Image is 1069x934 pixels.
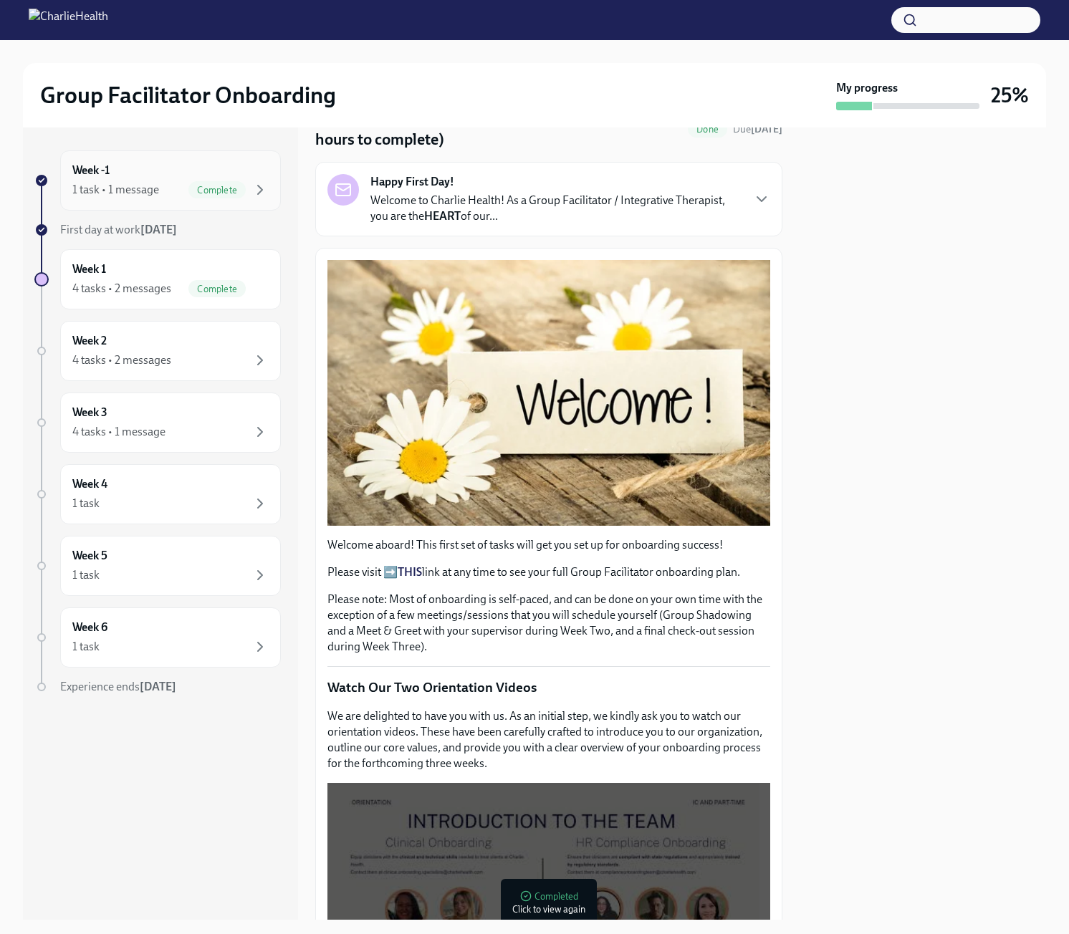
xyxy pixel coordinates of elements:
[72,163,110,178] h6: Week -1
[72,261,106,277] h6: Week 1
[327,592,770,655] p: Please note: Most of onboarding is self-paced, and can be done on your own time with the exceptio...
[72,424,166,440] div: 4 tasks • 1 message
[327,708,770,771] p: We are delighted to have you with us. As an initial step, we kindly ask you to watch our orientat...
[72,352,171,368] div: 4 tasks • 2 messages
[34,536,281,596] a: Week 51 task
[72,639,100,655] div: 1 task
[72,620,107,635] h6: Week 6
[72,333,107,349] h6: Week 2
[327,260,770,526] button: Zoom image
[140,680,176,693] strong: [DATE]
[991,82,1029,108] h3: 25%
[72,548,107,564] h6: Week 5
[188,284,246,294] span: Complete
[34,249,281,309] a: Week 14 tasks • 2 messagesComplete
[424,209,461,223] strong: HEART
[34,222,281,238] a: First day at work[DATE]
[34,321,281,381] a: Week 24 tasks • 2 messages
[72,567,100,583] div: 1 task
[327,564,770,580] p: Please visit ➡️ link at any time to see your full Group Facilitator onboarding plan.
[370,174,454,190] strong: Happy First Day!
[40,81,336,110] h2: Group Facilitator Onboarding
[327,678,770,697] p: Watch Our Two Orientation Videos
[34,464,281,524] a: Week 41 task
[60,223,177,236] span: First day at work
[60,680,176,693] span: Experience ends
[72,281,171,297] div: 4 tasks • 2 messages
[398,565,422,579] a: THIS
[140,223,177,236] strong: [DATE]
[29,9,108,32] img: CharlieHealth
[315,107,682,150] h4: Week One: Welcome To Charlie Health Tasks! (~3 hours to complete)
[72,182,159,198] div: 1 task • 1 message
[751,123,782,135] strong: [DATE]
[72,496,100,511] div: 1 task
[72,405,107,420] h6: Week 3
[733,123,782,135] span: Due
[188,185,246,196] span: Complete
[370,193,742,224] p: Welcome to Charlie Health! As a Group Facilitator / Integrative Therapist, you are the of our...
[733,122,782,136] span: September 9th, 2025 09:00
[34,607,281,668] a: Week 61 task
[836,80,898,96] strong: My progress
[72,476,107,492] h6: Week 4
[34,393,281,453] a: Week 34 tasks • 1 message
[34,150,281,211] a: Week -11 task • 1 messageComplete
[688,124,727,135] span: Done
[327,537,770,553] p: Welcome aboard! This first set of tasks will get you set up for onboarding success!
